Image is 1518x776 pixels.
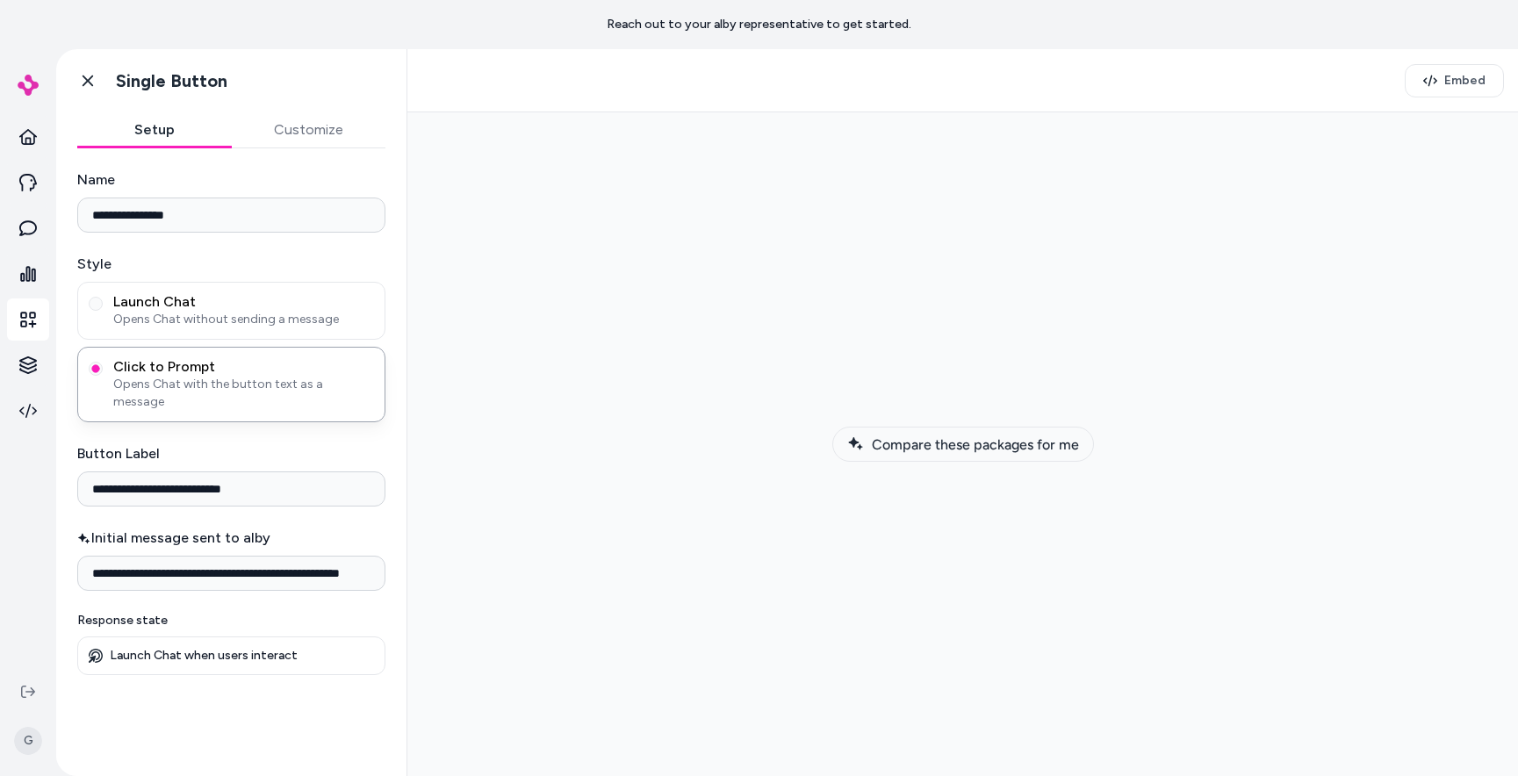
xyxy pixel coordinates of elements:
button: Launch ChatOpens Chat without sending a message [89,297,103,311]
img: alby Logo [18,75,39,96]
span: Opens Chat without sending a message [113,311,374,328]
button: Click to PromptOpens Chat with the button text as a message [89,362,103,376]
label: Style [77,254,385,275]
span: Click to Prompt [113,358,374,376]
h1: Single Button [116,70,227,92]
label: Button Label [77,443,385,464]
span: G [14,727,42,755]
button: Setup [77,112,232,147]
button: Embed [1405,64,1504,97]
label: Initial message sent to alby [77,528,385,549]
button: G [11,713,46,769]
span: Launch Chat [113,293,374,311]
p: Response state [77,612,385,629]
span: Embed [1444,72,1486,90]
button: Customize [232,112,386,147]
p: Launch Chat when users interact [110,648,298,664]
label: Name [77,169,385,190]
span: Opens Chat with the button text as a message [113,376,374,411]
p: Reach out to your alby representative to get started. [607,16,911,33]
